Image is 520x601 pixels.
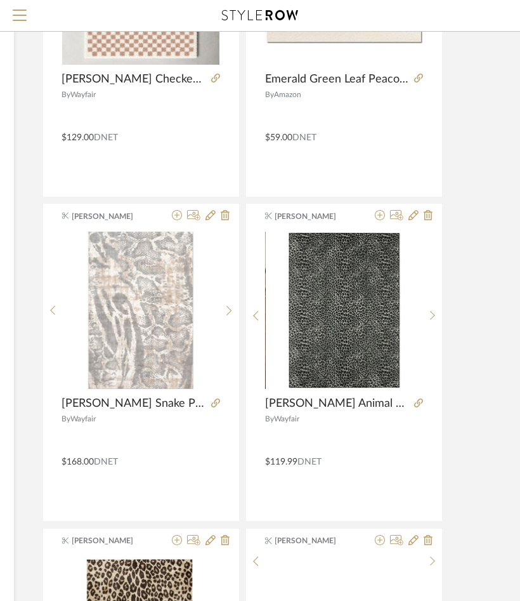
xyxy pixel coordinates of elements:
span: Wayfair [274,415,299,423]
span: [PERSON_NAME] [72,535,152,546]
span: [PERSON_NAME] Animal Print Rug- GRAY [265,397,409,411]
span: By [265,91,274,98]
span: Wayfair [71,415,96,423]
span: Emerald Green Leaf Peacock Feather Area Rugs, Modern Fashion Abstract Art Living Room Rug, Easy t... [265,72,409,86]
span: [PERSON_NAME] [275,211,355,222]
span: DNET [94,458,119,466]
span: [PERSON_NAME] Snake Print Area Rug [62,397,206,411]
span: $168.00 [62,458,94,466]
span: By [62,91,71,98]
span: [PERSON_NAME] [275,535,355,546]
span: $59.00 [265,133,292,142]
span: Wayfair [71,91,96,98]
span: [PERSON_NAME] Checkered Rug [62,72,206,86]
img: Shirley Snake Print Area Rug [62,232,219,389]
span: $129.00 [62,133,94,142]
div: 0 [266,231,423,390]
span: By [62,415,71,423]
span: DNET [292,133,316,142]
span: By [265,415,274,423]
img: Abuaber Chenille Animal Print Rug- GRAY [266,232,423,389]
span: [PERSON_NAME] [72,211,152,222]
span: DNET [94,133,119,142]
span: $119.99 [265,458,297,466]
span: DNET [297,458,322,466]
span: Amazon [274,91,301,98]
